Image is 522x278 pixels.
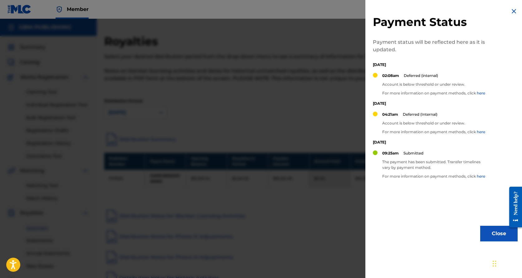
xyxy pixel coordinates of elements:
[477,91,485,95] a: here
[477,129,485,134] a: here
[382,112,398,117] p: 04:21am
[403,112,437,117] p: Deferred (Internal)
[404,73,438,78] p: Deferred (internal)
[382,129,485,135] p: For more information on payment methods, click
[373,101,488,106] p: [DATE]
[382,159,488,170] p: The payment has been submitted. Transfer timelines vary by payment method.
[373,38,488,53] p: Payment status will be reflected here as it is updated.
[7,5,32,14] img: MLC Logo
[67,6,89,13] span: Member
[505,182,522,232] iframe: Resource Center
[373,62,488,68] p: [DATE]
[403,150,423,156] p: Submitted
[382,120,485,126] p: Account is below threshold or under review.
[373,15,488,29] h2: Payment Status
[382,73,399,78] p: 02:08am
[382,150,399,156] p: 09:25am
[56,6,63,13] img: Top Rightsholder
[491,248,522,278] iframe: Chat Widget
[382,82,485,87] p: Account is below threshold or under review.
[477,174,485,179] a: here
[480,226,518,241] button: Close
[373,139,488,145] p: [DATE]
[382,90,485,96] p: For more information on payment methods, click
[493,254,496,273] div: Drag
[382,174,488,179] p: For more information on payment methods, click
